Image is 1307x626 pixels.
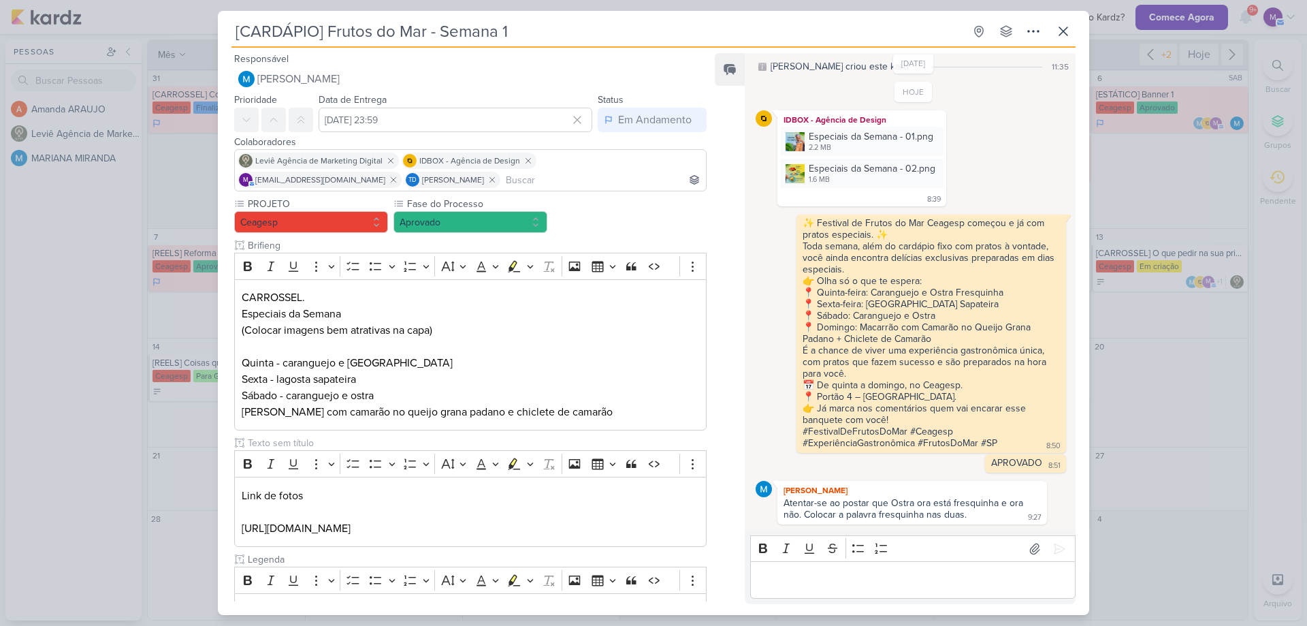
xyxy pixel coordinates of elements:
[234,253,707,279] div: Editor toolbar
[393,211,547,233] button: Aprovado
[786,164,805,183] img: D5QbS4kCgA0MIqIUb6x2d5TJL7AfhAodjy2Cdi3W.png
[503,172,703,188] input: Buscar
[234,94,277,106] label: Prioridade
[780,159,943,188] div: Especiais da Semana - 02.png
[245,436,707,450] input: Texto sem título
[750,535,1076,562] div: Editor toolbar
[1046,441,1061,452] div: 8:50
[231,19,964,44] input: Kard Sem Título
[245,238,707,253] input: Texto sem título
[803,345,1060,379] div: É a chance de viver uma experiência gastronômica única, com pratos que fazem sucesso e são prepar...
[784,497,1026,520] div: Atentar-se ao postar que Ostra ora está fresquinha e ora não. Colocar a palavra fresquinha nas duas.
[803,379,1060,403] div: 📅 De quinta a domingo, no Ceagesp. 📍 Portão 4 – [GEOGRAPHIC_DATA].
[803,426,997,449] div: #FestivalDeFrutosDoMar #Ceagesp #ExperiênciaGastronômica #FrutosDoMar #SP
[780,127,943,156] div: Especiais da Semana - 01.png
[239,154,253,168] img: Leviê Agência de Marketing Digital
[803,275,1060,345] div: 👉 Olha só o que te espera: 📍 Quinta-feira: Caranguejo e Ostra Fresquinha 📍 Sexta-feira: [GEOGRAPH...
[756,110,772,127] img: IDBOX - Agência de Design
[756,481,772,497] img: MARIANA MIRANDA
[403,154,417,168] img: IDBOX - Agência de Design
[234,135,707,149] div: Colaboradores
[1052,61,1069,73] div: 11:35
[319,108,592,132] input: Select a date
[803,403,1060,426] div: 👉 Já marca nos comentários quem vai encarar esse banquete com você!
[234,279,707,431] div: Editor editing area: main
[245,552,707,567] input: Texto sem título
[234,477,707,547] div: Editor editing area: main
[618,112,692,128] div: Em Andamento
[809,142,933,153] div: 2.2 MB
[242,289,699,306] p: CARROSSEL.
[243,177,248,184] p: m
[408,177,417,184] p: Td
[1048,460,1061,471] div: 8:51
[234,53,289,65] label: Responsável
[786,132,805,151] img: UFQyaG1Rv4NOzAIvdKtKe85dGdOSxvC49NpNNJsp.png
[809,161,935,176] div: Especiais da Semana - 02.png
[406,173,419,187] div: Thais de carvalho
[242,520,699,537] p: [URL][DOMAIN_NAME]
[242,306,699,339] p: Especiais da Semana (Colocar imagens bem atrativas na capa)
[255,174,385,186] span: [EMAIL_ADDRESS][DOMAIN_NAME]
[246,197,388,211] label: PROJETO
[234,567,707,593] div: Editor toolbar
[780,113,943,127] div: IDBOX - Agência de Design
[598,108,707,132] button: Em Andamento
[238,71,255,87] img: MARIANA MIRANDA
[809,129,933,144] div: Especiais da Semana - 01.png
[242,488,699,504] p: Link de fotos
[419,155,520,167] span: IDBOX - Agência de Design
[598,94,624,106] label: Status
[406,197,547,211] label: Fase do Processo
[750,561,1076,599] div: Editor editing area: main
[771,59,909,74] div: [PERSON_NAME] criou este kard
[234,67,707,91] button: [PERSON_NAME]
[257,71,340,87] span: [PERSON_NAME]
[803,217,1060,275] div: ✨ Festival de Frutos do Mar Ceagesp começou e já com pratos especiais. ✨ Toda semana, além do car...
[319,94,387,106] label: Data de Entrega
[927,194,941,205] div: 8:39
[422,174,484,186] span: [PERSON_NAME]
[255,155,383,167] span: Leviê Agência de Marketing Digital
[234,211,388,233] button: Ceagesp
[1028,512,1042,523] div: 9:27
[234,450,707,477] div: Editor toolbar
[991,457,1042,469] div: APROVADO
[239,173,253,187] div: mlegnaioli@gmail.com
[242,355,699,420] p: Quinta - caranguejo e [GEOGRAPHIC_DATA] Sexta - lagosta sapateira Sábado - caranguejo e ostra [PE...
[780,484,1044,497] div: [PERSON_NAME]
[809,174,935,185] div: 1.6 MB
